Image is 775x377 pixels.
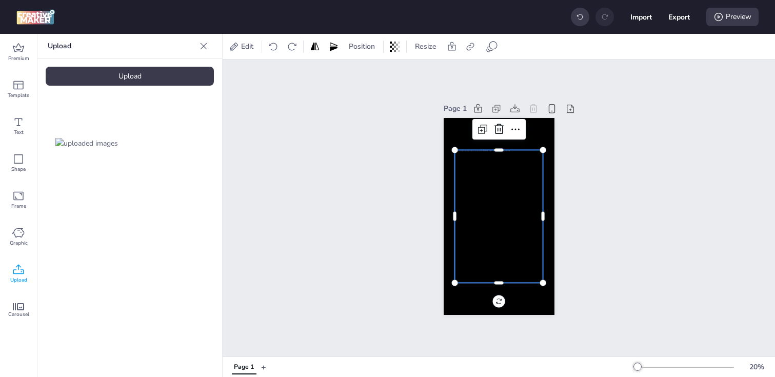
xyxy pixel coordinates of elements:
[10,276,27,284] span: Upload
[413,41,439,52] span: Resize
[55,138,118,149] img: uploaded images
[16,9,55,25] img: logo Creative Maker
[48,34,195,58] p: Upload
[11,165,26,173] span: Shape
[46,67,214,86] div: Upload
[706,8,759,26] div: Preview
[630,6,652,28] button: Import
[227,358,261,376] div: Tabs
[11,202,26,210] span: Frame
[234,363,254,372] div: Page 1
[8,91,29,100] span: Template
[8,310,29,319] span: Carousel
[444,103,467,114] div: Page 1
[8,54,29,63] span: Premium
[347,41,377,52] span: Position
[14,128,24,136] span: Text
[668,6,690,28] button: Export
[239,41,255,52] span: Edit
[10,239,28,247] span: Graphic
[744,362,769,372] div: 20 %
[261,358,266,376] button: +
